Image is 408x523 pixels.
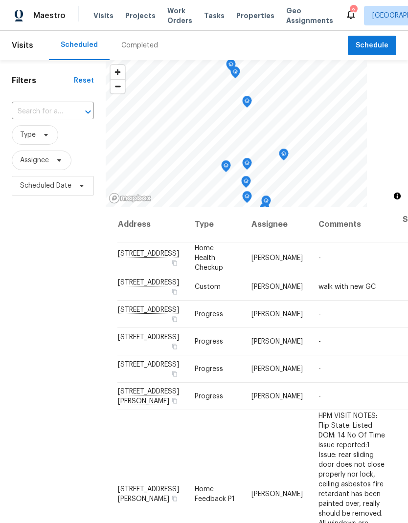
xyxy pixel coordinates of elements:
[356,40,388,52] span: Schedule
[318,366,321,372] span: -
[74,76,94,86] div: Reset
[170,315,179,324] button: Copy Address
[286,6,333,25] span: Geo Assignments
[170,396,179,405] button: Copy Address
[111,65,125,79] button: Zoom in
[195,393,223,400] span: Progress
[251,490,303,497] span: [PERSON_NAME]
[318,393,321,400] span: -
[391,190,403,202] button: Toggle attribution
[251,366,303,372] span: [PERSON_NAME]
[20,130,36,140] span: Type
[170,342,179,351] button: Copy Address
[170,370,179,378] button: Copy Address
[311,207,395,242] th: Comments
[204,12,225,19] span: Tasks
[251,393,303,400] span: [PERSON_NAME]
[244,207,311,242] th: Assignee
[318,254,321,261] span: -
[236,11,274,21] span: Properties
[187,207,244,242] th: Type
[195,244,223,271] span: Home Health Checkup
[348,36,396,56] button: Schedule
[318,283,376,290] span: walk with new GC
[241,176,251,191] div: Map marker
[106,60,367,207] canvas: Map
[111,79,125,93] button: Zoom out
[33,11,66,21] span: Maestro
[251,254,303,261] span: [PERSON_NAME]
[12,104,67,119] input: Search for an address...
[125,11,156,21] span: Projects
[20,155,49,165] span: Assignee
[251,311,303,318] span: [PERSON_NAME]
[221,160,231,175] div: Map marker
[81,105,95,119] button: Open
[195,283,221,290] span: Custom
[318,338,321,345] span: -
[242,158,252,173] div: Map marker
[251,283,303,290] span: [PERSON_NAME]
[170,287,179,296] button: Copy Address
[195,485,235,502] span: Home Feedback P1
[279,149,289,164] div: Map marker
[170,258,179,267] button: Copy Address
[170,494,179,502] button: Copy Address
[118,485,179,502] span: [STREET_ADDRESS][PERSON_NAME]
[111,80,125,93] span: Zoom out
[12,35,33,56] span: Visits
[350,6,357,16] div: 2
[394,191,400,201] span: Toggle attribution
[242,191,252,206] div: Map marker
[12,76,74,86] h1: Filters
[195,366,223,372] span: Progress
[167,6,192,25] span: Work Orders
[61,40,98,50] div: Scheduled
[226,59,236,74] div: Map marker
[195,338,223,345] span: Progress
[118,361,179,368] span: [STREET_ADDRESS]
[318,311,321,318] span: -
[261,196,271,211] div: Map marker
[251,338,303,345] span: [PERSON_NAME]
[260,203,270,218] div: Map marker
[121,41,158,50] div: Completed
[109,193,152,204] a: Mapbox homepage
[260,203,270,218] div: Map marker
[93,11,113,21] span: Visits
[117,207,187,242] th: Address
[118,334,179,341] span: [STREET_ADDRESS]
[242,96,252,111] div: Map marker
[20,181,71,191] span: Scheduled Date
[195,311,223,318] span: Progress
